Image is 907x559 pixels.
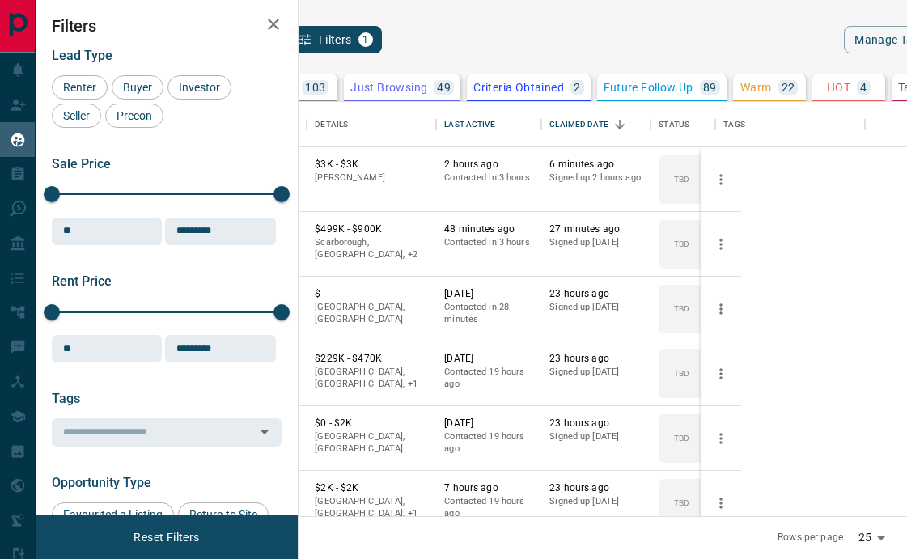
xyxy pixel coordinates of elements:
[436,102,541,147] div: Last Active
[709,362,733,386] button: more
[703,82,717,93] p: 89
[305,82,325,93] p: 103
[549,417,642,430] p: 23 hours ago
[444,495,533,520] p: Contacted 19 hours ago
[852,526,891,549] div: 25
[674,432,689,444] p: TBD
[52,156,111,172] span: Sale Price
[167,75,231,100] div: Investor
[674,497,689,509] p: TBD
[674,238,689,250] p: TBD
[860,82,867,93] p: 4
[549,172,642,184] p: Signed up 2 hours ago
[444,172,533,184] p: Contacted in 3 hours
[315,236,428,261] p: North York, Toronto
[473,82,564,93] p: Criteria Obtained
[659,102,689,147] div: Status
[52,48,112,63] span: Lead Type
[709,426,733,451] button: more
[541,102,651,147] div: Claimed Date
[782,82,795,93] p: 22
[715,102,865,147] div: Tags
[315,495,428,520] p: Toronto
[184,508,263,521] span: Return to Site
[549,481,642,495] p: 23 hours ago
[549,222,642,236] p: 27 minutes ago
[52,391,80,406] span: Tags
[574,82,580,93] p: 2
[444,222,533,236] p: 48 minutes ago
[315,481,428,495] p: $2K - $2K
[549,352,642,366] p: 23 hours ago
[112,75,163,100] div: Buyer
[444,287,533,301] p: [DATE]
[444,417,533,430] p: [DATE]
[444,352,533,366] p: [DATE]
[709,232,733,256] button: more
[315,352,428,366] p: $229K - $470K
[444,481,533,495] p: 7 hours ago
[315,430,428,455] p: [GEOGRAPHIC_DATA], [GEOGRAPHIC_DATA]
[549,430,642,443] p: Signed up [DATE]
[117,81,158,94] span: Buyer
[52,502,174,527] div: Favourited a Listing
[608,113,631,136] button: Sort
[444,236,533,249] p: Contacted in 3 hours
[57,81,102,94] span: Renter
[289,26,382,53] button: Filters1
[444,430,533,455] p: Contacted 19 hours ago
[315,287,428,301] p: $---
[723,102,745,147] div: Tags
[52,104,101,128] div: Seller
[350,82,427,93] p: Just Browsing
[651,102,715,147] div: Status
[111,109,158,122] span: Precon
[549,102,608,147] div: Claimed Date
[178,502,269,527] div: Return to Site
[315,301,428,326] p: [GEOGRAPHIC_DATA], [GEOGRAPHIC_DATA]
[549,158,642,172] p: 6 minutes ago
[315,366,428,391] p: Toronto
[674,303,689,315] p: TBD
[549,287,642,301] p: 23 hours ago
[444,158,533,172] p: 2 hours ago
[674,173,689,185] p: TBD
[315,158,428,172] p: $3K - $3K
[827,82,850,93] p: HOT
[173,81,226,94] span: Investor
[709,167,733,192] button: more
[437,82,451,93] p: 49
[709,491,733,515] button: more
[315,222,428,236] p: $499K - $900K
[315,417,428,430] p: $0 - $2K
[444,301,533,326] p: Contacted in 28 minutes
[315,102,348,147] div: Details
[444,366,533,391] p: Contacted 19 hours ago
[549,366,642,379] p: Signed up [DATE]
[52,16,282,36] h2: Filters
[57,508,168,521] span: Favourited a Listing
[604,82,693,93] p: Future Follow Up
[52,273,112,289] span: Rent Price
[549,236,642,249] p: Signed up [DATE]
[307,102,436,147] div: Details
[123,523,210,551] button: Reset Filters
[360,34,371,45] span: 1
[709,297,733,321] button: more
[193,102,307,147] div: Name
[674,367,689,379] p: TBD
[549,495,642,508] p: Signed up [DATE]
[444,102,494,147] div: Last Active
[105,104,163,128] div: Precon
[740,82,772,93] p: Warm
[778,531,846,544] p: Rows per page:
[549,301,642,314] p: Signed up [DATE]
[253,421,276,443] button: Open
[57,109,95,122] span: Seller
[52,75,108,100] div: Renter
[52,475,151,490] span: Opportunity Type
[315,172,428,184] p: [PERSON_NAME]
